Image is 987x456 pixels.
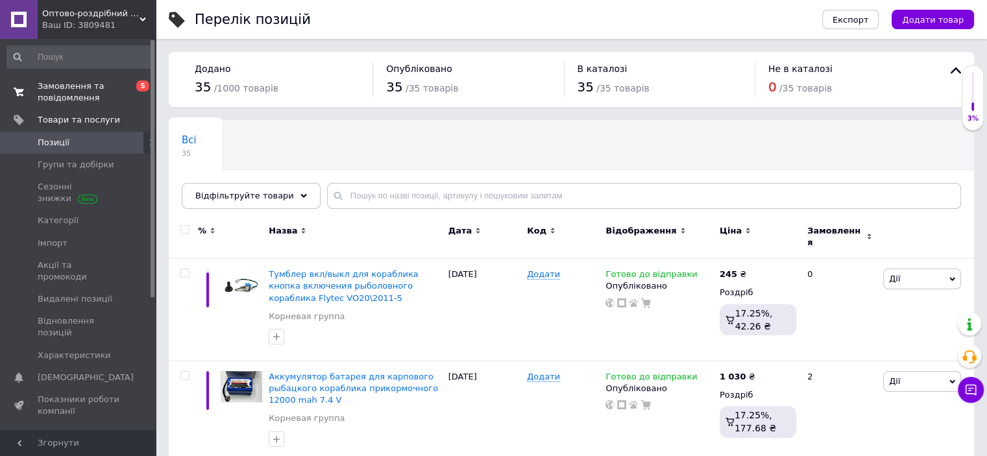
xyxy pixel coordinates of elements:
span: Дії [889,376,900,386]
span: Відновлення позицій [38,315,120,339]
span: Характеристики [38,350,111,361]
span: Показники роботи компанії [38,394,120,417]
div: ₴ [720,371,755,383]
div: Опубліковано [605,280,713,292]
span: Експорт [833,15,869,25]
span: Додати товар [902,15,964,25]
div: Роздріб [720,389,796,401]
a: Корневая группа [269,311,345,322]
span: Не в каталозі [768,64,833,74]
span: 5 [136,80,149,91]
span: 0 [768,79,777,95]
a: Корневая группа [269,413,345,424]
div: ₴ [720,269,746,280]
div: 0 [799,259,880,361]
a: Аккумулятор батарея для карпового рыбацкого кораблика прикормочного 12000 mah 7.4 V [269,372,438,405]
input: Пошук [6,45,153,69]
div: 3% [962,114,983,123]
span: Панель управління [38,427,120,451]
span: 35 [195,79,211,95]
div: Ваш ID: 3809481 [42,19,156,31]
span: Додати [527,372,560,382]
span: 17.25%, 42.26 ₴ [735,308,773,331]
span: Код [527,225,546,237]
span: Видалені позиції [38,293,112,305]
span: Відображення [605,225,676,237]
a: Тумблер вкл/выкл для кораблика кнопка включения рыболовного кораблика Flytec VO20\2011-5 [269,269,418,302]
span: [DEMOGRAPHIC_DATA] [38,372,134,383]
div: Опубліковано [605,383,713,394]
button: Експорт [822,10,879,29]
span: Дата [448,225,472,237]
span: Категорії [38,215,79,226]
span: Додано [195,64,230,74]
span: Групи та добірки [38,159,114,171]
input: Пошук по назві позиції, артикулу і пошуковим запитам [327,183,961,209]
span: Додати [527,269,560,280]
button: Чат з покупцем [958,377,984,403]
img: Аккумулятор батарея для карпового рыбацкого кораблика прикормочного 12000 mah 7.4 V [221,371,262,402]
span: 17.25%, 177.68 ₴ [735,410,776,433]
span: / 35 товарів [596,83,650,93]
span: Ціна [720,225,742,237]
span: Дії [889,274,900,283]
span: Імпорт [38,237,67,249]
div: Роздріб [720,287,796,298]
span: Опубліковано [386,64,452,74]
span: Готово до відправки [605,269,697,283]
span: В каталозі [578,64,628,74]
span: Оптово-роздрібний інтернет-магазин iElectronics [42,8,140,19]
b: 245 [720,269,737,279]
span: / 1000 товарів [214,83,278,93]
span: Замовлення та повідомлення [38,80,120,104]
span: / 35 товарів [406,83,459,93]
span: 35 [386,79,402,95]
span: 35 [578,79,594,95]
div: Перелік позицій [195,13,311,27]
span: Позиції [38,137,69,149]
span: Всі [182,134,197,146]
button: Додати товар [892,10,974,29]
div: [DATE] [445,259,524,361]
span: % [198,225,206,237]
span: Сезонні знижки [38,181,120,204]
span: Замовлення [807,225,863,248]
span: Готово до відправки [605,372,697,385]
span: Відфільтруйте товари [195,191,294,200]
b: 1 030 [720,372,746,381]
span: 35 [182,149,197,158]
span: Товари та послуги [38,114,120,126]
span: Акції та промокоди [38,259,120,283]
span: / 35 товарів [779,83,833,93]
img: Тумблер вкл/выкл для кораблика кнопка включения рыболовного кораблика Flytec VO20\2011-5 [221,269,262,299]
span: Назва [269,225,297,237]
